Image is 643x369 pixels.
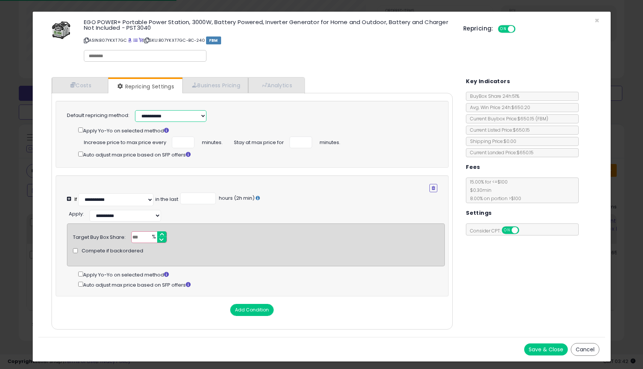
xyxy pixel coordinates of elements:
[463,26,493,32] h5: Repricing:
[147,232,159,243] span: %
[133,37,138,43] a: All offer listings
[82,248,143,255] span: Compete if backordered
[466,77,510,86] h5: Key Indicators
[466,228,529,234] span: Consider CPT:
[502,227,512,234] span: ON
[155,196,178,203] div: in the last
[69,208,84,218] div: :
[182,77,248,93] a: Business Pricing
[218,194,255,202] span: hours (2h min)
[466,195,521,202] span: 8.00 % on portion > $100
[514,26,526,32] span: OFF
[128,37,132,43] a: BuyBox page
[78,126,438,135] div: Apply Yo-Yo on selected method
[466,115,548,122] span: Current Buybox Price:
[139,37,143,43] a: Your listing only
[571,343,599,356] button: Cancel
[206,36,221,44] span: FBM
[202,137,223,146] span: minutes.
[466,208,491,218] h5: Settings
[466,127,530,133] span: Current Listed Price: $650.15
[535,115,548,122] span: ( FBM )
[234,137,284,146] span: Stay at max price for
[84,19,452,30] h3: EGO POWER+ Portable Power Station, 3000W, Battery Powered, Inverter Generator for Home and Outdoo...
[499,26,508,32] span: ON
[230,304,274,316] button: Add Condition
[466,138,516,144] span: Shipping Price: $0.00
[84,34,452,46] p: ASIN: B07YKXT7GC | SKU: B07YKXT7GC-BC-240
[78,280,445,289] div: Auto adjust max price based on SFP offers
[52,77,108,93] a: Costs
[466,162,480,172] h5: Fees
[432,186,435,190] i: Remove Condition
[594,15,599,26] span: ×
[466,149,534,156] span: Current Landed Price: $650.15
[108,79,182,94] a: Repricing Settings
[466,187,491,193] span: $0.30 min
[84,137,166,146] span: Increase price to max price every
[466,93,519,99] span: BuyBox Share 24h: 51%
[248,77,304,93] a: Analytics
[78,270,445,279] div: Apply Yo-Yo on selected method
[524,343,568,355] button: Save & Close
[466,104,530,111] span: Avg. Win Price 24h: $650.20
[69,210,83,217] span: Apply
[518,227,530,234] span: OFF
[517,115,548,122] span: $650.15
[466,179,521,202] span: 15.00 % for <= $100
[50,19,72,42] img: 418r6m324UL._SL60_.jpg
[73,231,126,241] div: Target Buy Box Share:
[78,150,438,159] div: Auto adjust max price based on SFP offers
[320,137,340,146] span: minutes.
[67,112,129,119] label: Default repricing method:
